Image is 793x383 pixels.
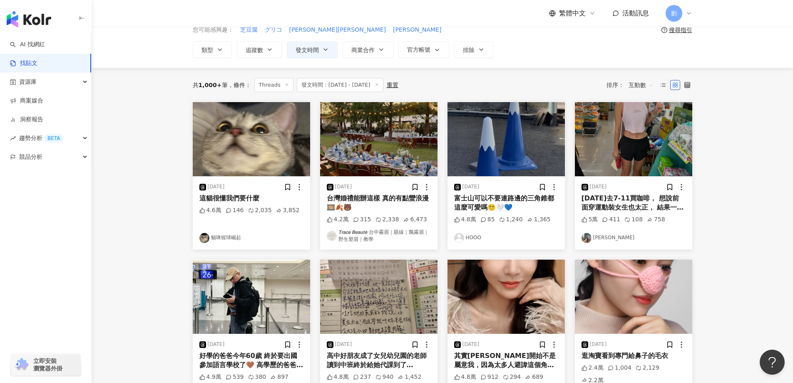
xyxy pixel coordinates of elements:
[320,260,438,334] img: post-image
[647,215,665,224] div: 758
[575,260,692,334] img: post-image
[289,25,387,35] button: [PERSON_NAME][PERSON_NAME]
[480,373,499,381] div: 912
[327,351,431,370] div: 高中好朋友成了女兒幼兒園的老師 讀到中班終於給她代課到了 [DATE]打開來聯絡簿看到摯友的字跡 有一種回到高中互相傳紙條的感覺 這感覺好感動我不會說🥹🤍
[19,73,37,91] span: 資源庫
[375,215,399,224] div: 2,338
[403,215,427,224] div: 6,473
[296,47,319,53] span: 發文時間
[607,78,658,92] div: 排序：
[193,26,234,34] span: 您可能感興趣：
[199,233,209,243] img: KOL Avatar
[10,59,37,68] a: 找貼文
[276,206,300,215] div: 3,852
[208,183,225,190] div: [DATE]
[10,97,43,105] a: 商案媒合
[375,373,394,381] div: 940
[454,194,558,213] div: 富士山可以不要連路邊的三角錐都這麼可愛嗎😵‍💫🤍💙
[248,373,266,381] div: 380
[582,233,592,243] img: KOL Avatar
[499,215,523,224] div: 1,240
[193,102,310,176] img: post-image
[582,351,686,360] div: 逛淘寶看到專門給鼻子的毛衣
[248,206,272,215] div: 2,035
[454,233,558,243] a: KOL AvatarHOOO
[398,373,421,381] div: 1,452
[265,26,282,34] span: グリコ
[44,134,63,143] div: BETA
[393,25,442,35] button: [PERSON_NAME]
[590,341,607,348] div: [DATE]
[407,46,430,53] span: 官方帳號
[7,11,51,28] img: logo
[393,26,441,34] span: [PERSON_NAME]
[447,102,565,176] img: post-image
[327,194,431,213] div: 台灣婚禮能辦這樣 真的有點蠻浪漫🎞️🍂🐻
[629,78,654,92] span: 互動數
[582,215,598,224] div: 5萬
[33,357,62,372] span: 立即安裝 瀏覽器外掛
[13,358,30,371] img: chrome extension
[10,115,43,124] a: 洞察報告
[462,183,480,190] div: [DATE]
[480,215,495,224] div: 85
[661,27,667,33] span: question-circle
[335,341,352,348] div: [DATE]
[19,129,63,148] span: 趨勢分析
[199,206,221,215] div: 4.6萬
[327,215,349,224] div: 4.2萬
[193,260,310,334] img: post-image
[228,82,251,88] span: 條件 ：
[575,102,692,176] img: post-image
[624,215,643,224] div: 108
[559,9,586,18] span: 繁體中文
[353,373,371,381] div: 237
[387,82,398,88] div: 重置
[270,373,288,381] div: 897
[582,233,686,243] a: KOL Avatar[PERSON_NAME]
[582,194,686,213] div: [DATE]去7-11買咖啡， 想說前面穿運動裝女生也太正， 結果一看是[PERSON_NAME]！！ 我很佩服她，做自己想做的事 過想過的生活，女生都要跟她看齊！ 祝福在[GEOGRAPHIC...
[398,41,449,58] button: 官方帳號
[287,41,338,58] button: 發文時間
[503,373,521,381] div: 294
[671,9,677,18] span: 劉
[297,78,383,92] span: 發文時間：[DATE] - [DATE]
[525,373,543,381] div: 689
[193,82,228,88] div: 共 筆
[226,373,244,381] div: 539
[201,47,213,53] span: 類型
[454,215,476,224] div: 4.8萬
[237,41,282,58] button: 追蹤數
[447,260,565,334] img: post-image
[454,351,558,370] div: 其實[PERSON_NAME]開始不是屬意我，因為太多人避諱這個角色，但我看到了她的內心世界，我是心疼她的，也許是我自己的投射，她為了她最熱愛的舞台全心全意的投入，為了她想要的角色最後放下所有的...
[320,102,438,176] img: post-image
[343,41,393,58] button: 商業合作
[335,183,352,190] div: [DATE]
[527,215,551,224] div: 1,365
[199,373,221,381] div: 4.9萬
[10,40,45,49] a: searchAI 找網紅
[240,26,258,34] span: 芝豆腐
[246,47,263,53] span: 追蹤數
[462,341,480,348] div: [DATE]
[351,47,375,53] span: 商業合作
[353,215,371,224] div: 315
[199,233,303,243] a: KOL Avatar貓咪猩球崛起
[10,135,16,141] span: rise
[199,82,222,88] span: 1,000+
[602,215,620,224] div: 411
[11,353,81,376] a: chrome extension立即安裝 瀏覽器外掛
[327,373,349,381] div: 4.8萬
[199,351,303,370] div: 好學的爸爸今年60歲 終於要出國參加語言學校了🤎 高學歷的爸爸英文其實很好 但就是不太敢說出來 近年也在台灣上了兩三年的英語線上課程⌨️ 他其實想去很久了 但礙於要照顧年邁的阿嬤才一直無法出發 ...
[669,27,692,33] div: 搜尋指引
[636,364,659,372] div: 2,129
[454,233,464,243] img: KOL Avatar
[193,41,232,58] button: 類型
[327,229,431,243] a: KOL Avatar𝙏𝙧𝙖𝙘𝙚 𝘽𝙚𝙖𝙪𝙩𝙚́ 台中霧眉｜眼線｜飄霧眉｜野生塑眉｜教學
[208,341,225,348] div: [DATE]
